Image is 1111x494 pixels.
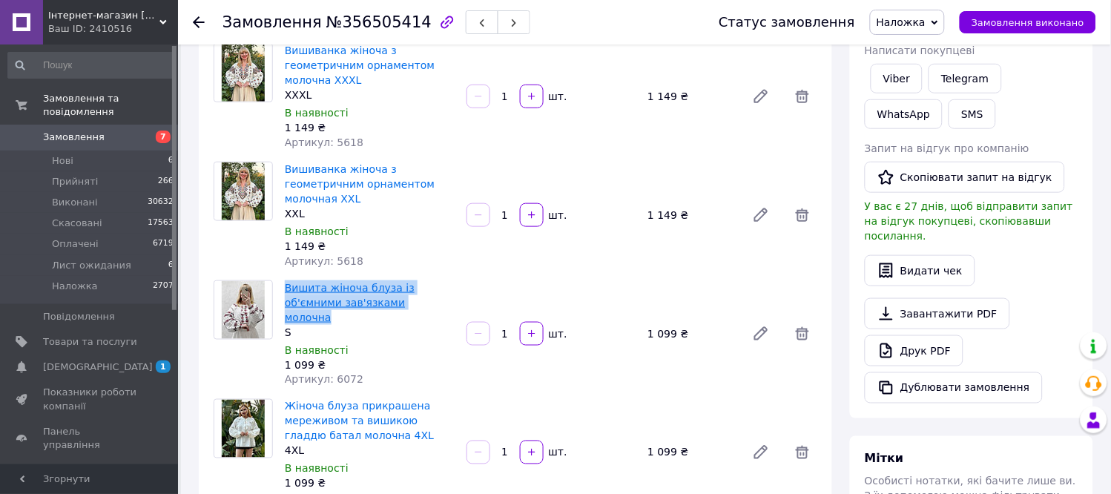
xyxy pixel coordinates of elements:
[285,163,435,205] a: Вишиванка жіноча з геометричним орнаментом молочная XXL
[222,44,266,102] img: Вишиванка жіноча з геометричним орнаментом молочна XXXL
[642,205,740,225] div: 1 149 ₴
[285,225,349,237] span: В наявності
[156,360,171,373] span: 1
[285,136,363,148] span: Артикул: 5618
[222,400,266,458] img: Жіноча блуза прикрашена мереживом та вишикою гладдю батал молочна 4XL
[788,82,817,111] span: Видалити
[865,298,1010,329] a: Завантажити PDF
[222,281,266,339] img: Вишита жіноча блуза із об'ємними зав'язками молочна
[865,162,1065,193] button: Скопіювати запит на відгук
[865,255,975,286] button: Видати чек
[285,239,455,254] div: 1 149 ₴
[52,217,102,230] span: Скасовані
[148,217,174,230] span: 17563
[156,131,171,143] span: 7
[52,280,98,293] span: Наложка
[642,323,740,344] div: 1 099 ₴
[43,92,178,119] span: Замовлення та повідомлення
[326,13,432,31] span: №356505414
[285,88,455,102] div: XXXL
[746,200,776,230] a: Редагувати
[43,386,137,412] span: Показники роботи компанії
[642,86,740,107] div: 1 149 ₴
[148,196,174,209] span: 30632
[52,237,99,251] span: Оплачені
[877,16,926,28] span: Наложка
[43,131,105,144] span: Замовлення
[865,142,1029,154] span: Запит на відгук про компанію
[545,445,569,460] div: шт.
[545,208,569,223] div: шт.
[865,335,963,366] a: Друк PDF
[285,358,455,372] div: 1 099 ₴
[865,99,943,129] a: WhatsApp
[285,255,363,267] span: Артикул: 5618
[285,45,435,86] a: Вишиванка жіноча з геометричним орнаментом молочна XXXL
[222,162,266,220] img: Вишиванка жіноча з геометричним орнаментом молочная XXL
[168,154,174,168] span: 6
[929,64,1001,93] a: Telegram
[865,452,904,466] span: Мітки
[285,344,349,356] span: В наявності
[285,107,349,119] span: В наявності
[788,200,817,230] span: Видалити
[285,120,455,135] div: 1 149 ₴
[285,401,434,442] a: Жіноча блуза прикрашена мереживом та вишикою гладдю батал молочна 4XL
[153,237,174,251] span: 6719
[52,175,98,188] span: Прийняті
[871,64,923,93] a: Viber
[7,52,175,79] input: Пошук
[788,319,817,349] span: Видалити
[960,11,1096,33] button: Замовлення виконано
[48,22,178,36] div: Ваш ID: 2410516
[285,444,455,458] div: 4XL
[285,206,455,221] div: XXL
[52,196,98,209] span: Виконані
[158,175,174,188] span: 266
[52,154,73,168] span: Нові
[719,15,855,30] div: Статус замовлення
[285,325,455,340] div: S
[285,463,349,475] span: В наявності
[746,319,776,349] a: Редагувати
[43,310,115,323] span: Повідомлення
[865,45,975,56] span: Написати покупцеві
[949,99,996,129] button: SMS
[52,259,131,272] span: Лист ожидания
[545,326,569,341] div: шт.
[43,335,137,349] span: Товари та послуги
[285,282,415,323] a: Вишита жіноча блуза із об'ємними зав'язками молочна
[746,82,776,111] a: Редагувати
[285,374,363,386] span: Артикул: 6072
[642,442,740,463] div: 1 099 ₴
[545,89,569,104] div: шт.
[865,372,1043,404] button: Дублювати замовлення
[865,200,1073,242] span: У вас є 27 днів, щоб відправити запит на відгук покупцеві, скопіювавши посилання.
[153,280,174,293] span: 2707
[48,9,159,22] span: Інтернет-магазин Buyself.com.ua
[788,438,817,467] span: Видалити
[285,476,455,491] div: 1 099 ₴
[43,360,153,374] span: [DEMOGRAPHIC_DATA]
[746,438,776,467] a: Редагувати
[972,17,1084,28] span: Замовлення виконано
[193,15,205,30] div: Повернутися назад
[43,425,137,452] span: Панель управління
[168,259,174,272] span: 6
[222,13,322,31] span: Замовлення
